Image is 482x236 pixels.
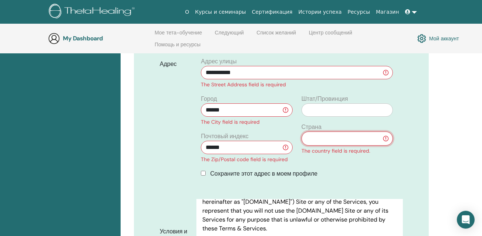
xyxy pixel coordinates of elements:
[155,41,200,53] a: Помощь и ресурсы
[202,180,397,233] p: As a condition of your use of the [DOMAIN_NAME], [DOMAIN_NAME], [DOMAIN_NAME][URL], [DOMAIN_NAME]...
[201,94,217,103] label: Город
[257,30,296,41] a: Список желаний
[155,30,202,41] a: Мое тета-обучение
[201,132,249,141] label: Почтовый индекс
[63,35,137,42] h3: My Dashboard
[201,118,292,126] div: The City field is required
[417,32,426,45] img: cog.svg
[215,30,244,41] a: Следующий
[201,156,292,163] div: The Zip/Postal code field is required
[182,5,192,19] a: О
[201,57,236,66] label: Адрес улицы
[345,5,373,19] a: Ресурсы
[301,147,393,155] div: The country field is required.
[301,94,348,103] label: Штат/Провинция
[301,123,321,132] label: Страна
[457,211,475,229] div: Open Intercom Messenger
[154,57,197,71] label: Адрес
[296,5,345,19] a: Истории успеха
[201,81,393,89] div: The Street Address field is required
[192,5,249,19] a: Курсы и семинары
[249,5,296,19] a: Сертификация
[417,32,459,45] a: Мой аккаунт
[373,5,402,19] a: Магазин
[309,30,352,41] a: Центр сообщений
[210,170,317,177] span: Сохраните этот адрес в моем профиле
[48,33,60,44] img: generic-user-icon.jpg
[49,4,137,20] img: logo.png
